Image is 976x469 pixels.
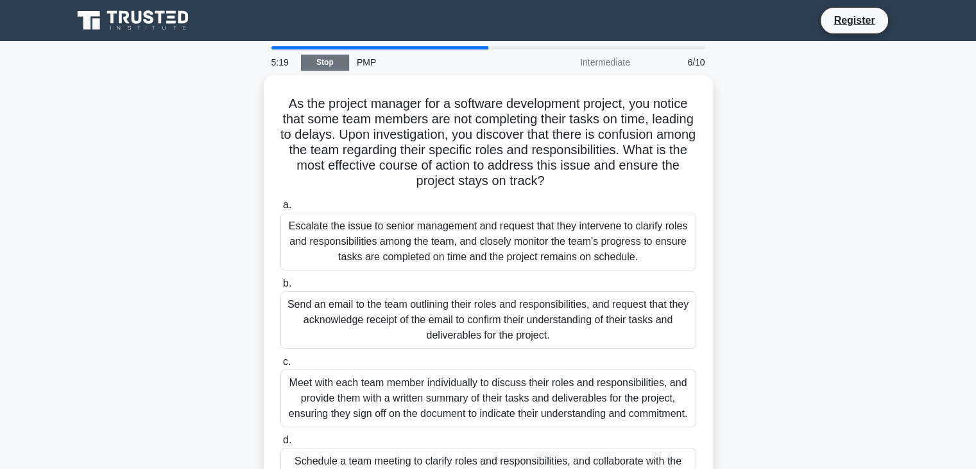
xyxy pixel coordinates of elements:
[283,199,291,210] span: a.
[301,55,349,71] a: Stop
[638,49,713,75] div: 6/10
[280,369,696,427] div: Meet with each team member individually to discuss their roles and responsibilities, and provide ...
[264,49,301,75] div: 5:19
[526,49,638,75] div: Intermediate
[349,49,526,75] div: PMP
[280,213,696,270] div: Escalate the issue to senior management and request that they intervene to clarify roles and resp...
[280,291,696,349] div: Send an email to the team outlining their roles and responsibilities, and request that they ackno...
[283,278,291,288] span: b.
[826,12,882,28] a: Register
[283,356,291,367] span: c.
[283,434,291,445] span: d.
[279,96,698,190] h5: As the project manager for a software development project, you notice that some team members are ...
